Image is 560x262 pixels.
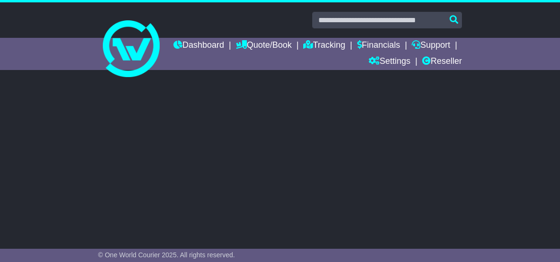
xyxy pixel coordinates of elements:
a: Reseller [422,54,462,70]
a: Tracking [303,38,345,54]
a: Dashboard [173,38,224,54]
span: © One World Courier 2025. All rights reserved. [98,251,235,259]
a: Settings [369,54,410,70]
a: Quote/Book [236,38,292,54]
a: Support [412,38,450,54]
a: Financials [357,38,400,54]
